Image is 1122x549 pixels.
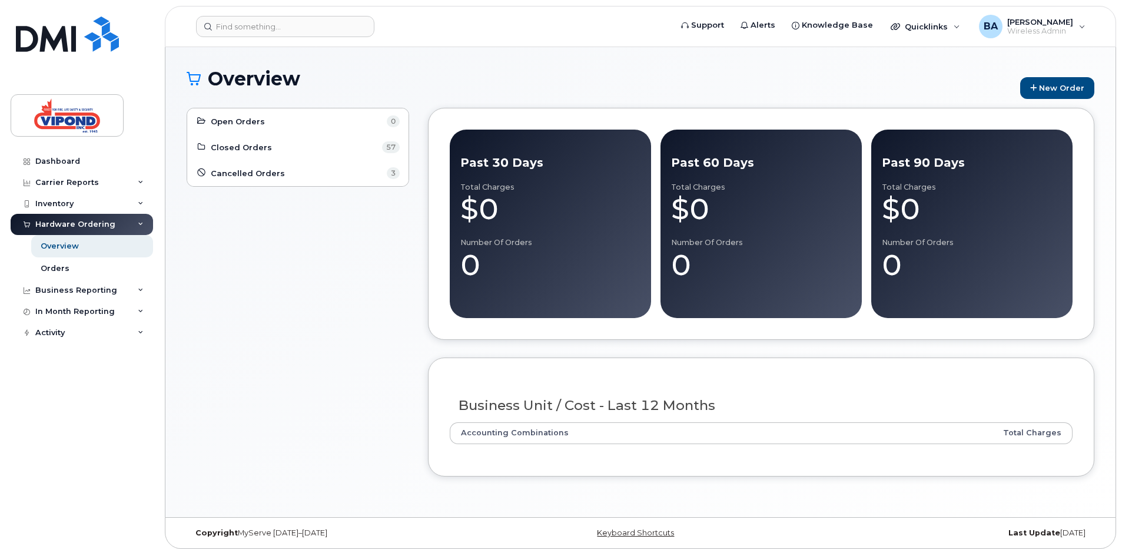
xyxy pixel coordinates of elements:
[460,238,640,247] div: Number of Orders
[211,142,272,153] span: Closed Orders
[460,183,640,192] div: Total Charges
[882,183,1062,192] div: Total Charges
[459,398,1064,413] h3: Business Unit / Cost - Last 12 Months
[671,154,851,171] div: Past 60 Days
[211,168,285,179] span: Cancelled Orders
[1020,77,1094,99] a: New Order
[460,191,640,227] div: $0
[882,247,1062,283] div: 0
[460,247,640,283] div: 0
[882,154,1062,171] div: Past 90 Days
[211,116,265,127] span: Open Orders
[187,528,489,538] div: MyServe [DATE]–[DATE]
[196,166,400,180] a: Cancelled Orders 3
[671,183,851,192] div: Total Charges
[387,167,400,179] span: 3
[597,528,674,537] a: Keyboard Shortcuts
[792,528,1094,538] div: [DATE]
[671,191,851,227] div: $0
[382,141,400,153] span: 57
[1008,528,1060,537] strong: Last Update
[882,238,1062,247] div: Number of Orders
[387,115,400,127] span: 0
[196,114,400,128] a: Open Orders 0
[671,238,851,247] div: Number of Orders
[671,247,851,283] div: 0
[882,191,1062,227] div: $0
[196,140,400,154] a: Closed Orders 57
[195,528,238,537] strong: Copyright
[835,422,1073,444] th: Total Charges
[460,154,640,171] div: Past 30 Days
[450,422,835,444] th: Accounting Combinations
[187,68,1014,89] h1: Overview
